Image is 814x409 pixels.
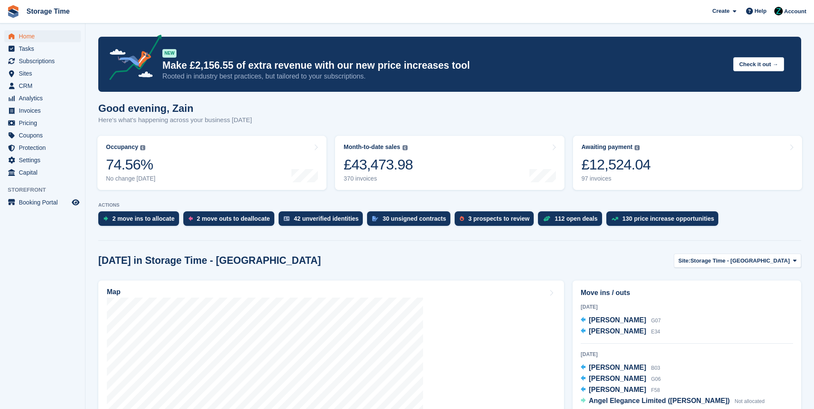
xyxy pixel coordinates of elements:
[573,136,802,190] a: Awaiting payment £12,524.04 97 invoices
[162,59,726,72] p: Make £2,156.55 of extra revenue with our new price increases tool
[106,143,138,151] div: Occupancy
[344,156,413,173] div: £43,473.98
[4,55,81,67] a: menu
[581,374,661,385] a: [PERSON_NAME] G06
[774,7,783,15] img: Zain Sarwar
[98,102,252,114] h1: Good evening, Zain
[19,30,70,42] span: Home
[582,143,633,151] div: Awaiting payment
[679,257,691,265] span: Site:
[7,5,20,18] img: stora-icon-8386f47178a22dfd0bd8f6a31ec36ba5ce8667c1dd55bd0f319d3a0aa187defe.svg
[635,145,640,150] img: icon-info-grey-7440780725fd019a000dd9b08b2336e03edf1995a4989e88bcd33f0948082b44.svg
[19,92,70,104] span: Analytics
[4,142,81,154] a: menu
[455,211,538,230] a: 3 prospects to review
[733,57,784,71] button: Check it out →
[4,129,81,141] a: menu
[140,145,145,150] img: icon-info-grey-7440780725fd019a000dd9b08b2336e03edf1995a4989e88bcd33f0948082b44.svg
[197,215,270,222] div: 2 move outs to deallocate
[344,143,400,151] div: Month-to-date sales
[651,387,660,393] span: F58
[4,92,81,104] a: menu
[162,49,176,58] div: NEW
[367,211,455,230] a: 30 unsigned contracts
[589,316,646,324] span: [PERSON_NAME]
[4,117,81,129] a: menu
[4,167,81,178] a: menu
[589,364,646,371] span: [PERSON_NAME]
[755,7,767,15] span: Help
[691,257,790,265] span: Storage Time - [GEOGRAPHIC_DATA]
[344,175,413,182] div: 370 invoices
[19,142,70,154] span: Protection
[372,216,378,221] img: contract_signature_icon-13c848040528278c33f63329250d36e43548de30e8caae1d1a13099fd9432cc5.svg
[98,202,801,208] p: ACTIONS
[589,327,646,335] span: [PERSON_NAME]
[284,216,290,221] img: verify_identity-adf6edd0f0f0b5bbfe63781bf79b02c33cf7c696d77639b501bdc392416b5a36.svg
[582,175,651,182] div: 97 invoices
[19,43,70,55] span: Tasks
[623,215,714,222] div: 130 price increase opportunities
[98,211,183,230] a: 2 move ins to allocate
[581,303,793,311] div: [DATE]
[19,129,70,141] span: Coupons
[651,365,660,371] span: B03
[19,154,70,166] span: Settings
[784,7,806,16] span: Account
[460,216,464,221] img: prospect-51fa495bee0391a8d652442698ab0144808aea92771e9ea1ae160a38d050c398.svg
[4,30,81,42] a: menu
[102,35,162,83] img: price-adjustments-announcement-icon-8257ccfd72463d97f412b2fc003d46551f7dbcb40ab6d574587a9cd5c0d94...
[8,186,85,194] span: Storefront
[581,315,661,326] a: [PERSON_NAME] G07
[543,216,550,222] img: deal-1b604bf984904fb50ccaf53a9ad4b4a5d6e5aea283cecdc64d6e3604feb123c2.svg
[4,105,81,117] a: menu
[611,217,618,221] img: price_increase_opportunities-93ffe204e8149a01c8c9dc8f82e8f89637d9d84a8eef4429ea346261dce0b2c0.svg
[735,398,764,404] span: Not allocated
[651,318,661,324] span: G07
[23,4,73,18] a: Storage Time
[581,362,660,374] a: [PERSON_NAME] B03
[335,136,564,190] a: Month-to-date sales £43,473.98 370 invoices
[382,215,446,222] div: 30 unsigned contracts
[581,326,660,337] a: [PERSON_NAME] E34
[19,67,70,79] span: Sites
[538,211,606,230] a: 112 open deals
[4,154,81,166] a: menu
[581,351,793,358] div: [DATE]
[4,43,81,55] a: menu
[606,211,723,230] a: 130 price increase opportunities
[651,376,661,382] span: G06
[4,196,81,208] a: menu
[651,329,660,335] span: E34
[581,288,793,298] h2: Move ins / outs
[589,375,646,382] span: [PERSON_NAME]
[97,136,326,190] a: Occupancy 74.56% No change [DATE]
[19,117,70,129] span: Pricing
[4,80,81,92] a: menu
[112,215,175,222] div: 2 move ins to allocate
[19,196,70,208] span: Booking Portal
[71,197,81,207] a: Preview store
[468,215,529,222] div: 3 prospects to review
[107,288,120,296] h2: Map
[674,254,802,268] button: Site: Storage Time - [GEOGRAPHIC_DATA]
[106,156,156,173] div: 74.56%
[98,255,321,266] h2: [DATE] in Storage Time - [GEOGRAPHIC_DATA]
[19,80,70,92] span: CRM
[582,156,651,173] div: £12,524.04
[19,167,70,178] span: Capital
[555,215,597,222] div: 112 open deals
[106,175,156,182] div: No change [DATE]
[589,397,730,404] span: Angel Elegance Limited ([PERSON_NAME])
[19,55,70,67] span: Subscriptions
[4,67,81,79] a: menu
[162,72,726,81] p: Rooted in industry best practices, but tailored to your subscriptions.
[103,216,108,221] img: move_ins_to_allocate_icon-fdf77a2bb77ea45bf5b3d319d69a93e2d87916cf1d5bf7949dd705db3b84f3ca.svg
[183,211,279,230] a: 2 move outs to deallocate
[188,216,193,221] img: move_outs_to_deallocate_icon-f764333ba52eb49d3ac5e1228854f67142a1ed5810a6f6cc68b1a99e826820c5.svg
[712,7,729,15] span: Create
[294,215,359,222] div: 42 unverified identities
[98,115,252,125] p: Here's what's happening across your business [DATE]
[581,385,660,396] a: [PERSON_NAME] F58
[589,386,646,393] span: [PERSON_NAME]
